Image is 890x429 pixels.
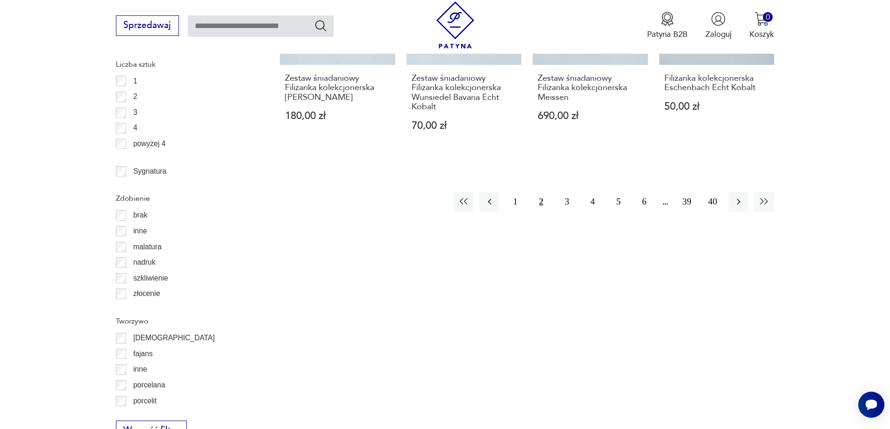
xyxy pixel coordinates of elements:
[133,75,137,87] p: 1
[116,192,253,204] p: Zdobienie
[285,111,390,121] p: 180,00 zł
[660,12,675,26] img: Ikona medalu
[432,1,479,49] img: Patyna - sklep z meblami i dekoracjami vintage
[763,12,773,22] div: 0
[538,74,643,102] h3: Zestaw śniadaniowy Filiżanka kolekcjonerska Meissen
[133,348,153,360] p: fajans
[505,192,525,212] button: 1
[133,395,157,407] p: porcelit
[755,12,769,26] img: Ikona koszyka
[608,192,628,212] button: 5
[711,12,726,26] img: Ikonka użytkownika
[647,29,688,40] p: Patyna B2B
[116,58,253,70] p: Liczba sztuk
[705,29,732,40] p: Zaloguj
[412,74,517,112] h3: Zestaw śniadaniowy Filiżanka kolekcjonerska Wunsiedel Bavaria Echt Kobalt
[116,22,179,30] a: Sprzedawaj
[133,363,147,375] p: inne
[133,138,165,150] p: powyżej 4
[538,111,643,121] p: 690,00 zł
[703,192,723,212] button: 40
[133,272,168,284] p: szkliwienie
[116,315,253,327] p: Tworzywo
[133,379,165,391] p: porcelana
[749,29,774,40] p: Koszyk
[705,12,732,40] button: Zaloguj
[314,19,328,32] button: Szukaj
[634,192,654,212] button: 6
[133,332,214,344] p: [DEMOGRAPHIC_DATA]
[664,102,769,112] p: 50,00 zł
[133,241,162,253] p: malatura
[116,15,179,36] button: Sprzedawaj
[858,392,884,418] iframe: Smartsupp widget button
[677,192,697,212] button: 39
[133,106,137,119] p: 3
[133,122,137,134] p: 4
[557,192,577,212] button: 3
[531,192,551,212] button: 2
[133,225,147,237] p: inne
[664,74,769,93] h3: Filiżanka kolekcjonerska Eschenbach Echt Kobalt
[133,288,160,300] p: złocenie
[583,192,603,212] button: 4
[133,256,156,268] p: nadruk
[133,165,166,177] p: Sygnatura
[412,121,517,131] p: 70,00 zł
[647,12,688,40] button: Patyna B2B
[133,209,147,221] p: brak
[133,91,137,103] p: 2
[749,12,774,40] button: 0Koszyk
[647,12,688,40] a: Ikona medaluPatyna B2B
[285,74,390,102] h3: Zestaw śniadaniowy Filiżanka kolekcjonerska [PERSON_NAME]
